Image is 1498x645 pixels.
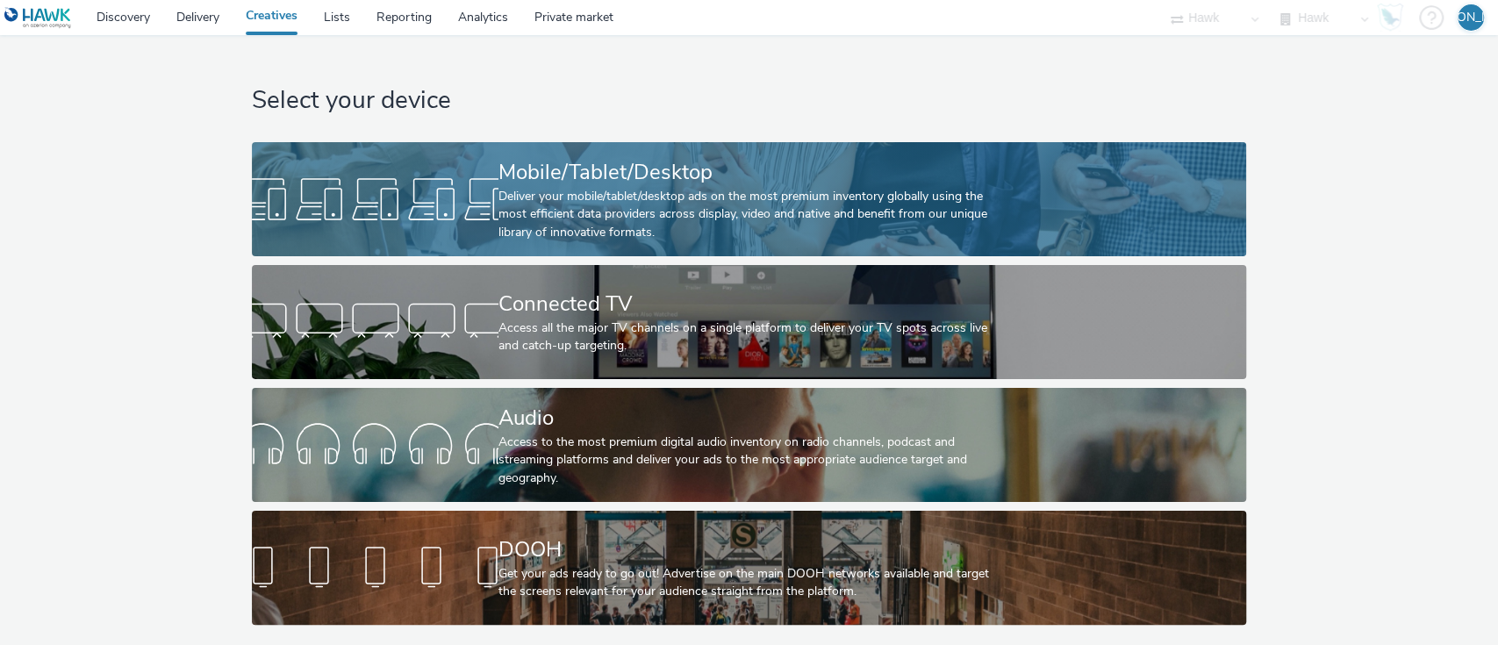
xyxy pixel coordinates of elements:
a: AudioAccess to the most premium digital audio inventory on radio channels, podcast and streaming ... [252,388,1246,502]
div: DOOH [498,534,993,565]
h1: Select your device [252,84,1246,118]
div: Mobile/Tablet/Desktop [498,157,993,188]
img: Hawk Academy [1377,4,1403,32]
div: Connected TV [498,289,993,319]
a: Hawk Academy [1377,4,1410,32]
a: DOOHGet your ads ready to go out! Advertise on the main DOOH networks available and target the sc... [252,511,1246,625]
a: Connected TVAccess all the major TV channels on a single platform to deliver your TV spots across... [252,265,1246,379]
div: Access all the major TV channels on a single platform to deliver your TV spots across live and ca... [498,319,993,355]
div: Deliver your mobile/tablet/desktop ads on the most premium inventory globally using the most effi... [498,188,993,241]
div: Access to the most premium digital audio inventory on radio channels, podcast and streaming platf... [498,434,993,487]
a: Mobile/Tablet/DesktopDeliver your mobile/tablet/desktop ads on the most premium inventory globall... [252,142,1246,256]
div: Audio [498,403,993,434]
div: Get your ads ready to go out! Advertise on the main DOOH networks available and target the screen... [498,565,993,601]
img: undefined Logo [4,7,72,29]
